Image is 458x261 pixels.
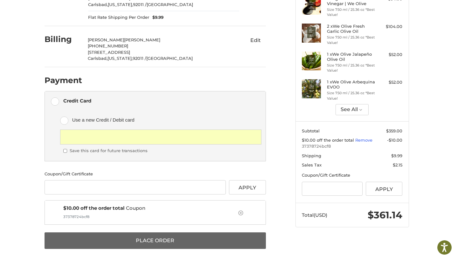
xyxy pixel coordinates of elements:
[327,63,376,73] li: Size 750 ml / 25.36 oz *Best Value!
[88,14,149,21] span: Flat Rate Shipping Per Order
[393,162,402,167] span: $2.15
[327,35,376,45] li: Size 750 ml / 25.36 oz *Best Value!
[336,104,369,115] button: See All
[45,34,82,44] h2: Billing
[377,24,402,30] div: $104.00
[45,75,82,85] h2: Payment
[45,171,266,177] div: Coupon/Gift Certificate
[302,153,321,158] span: Shipping
[63,215,89,219] span: 37378724bcf8
[63,95,91,106] div: Credit Card
[302,182,363,196] input: Gift Certificate or Coupon Code
[133,2,147,7] span: 92011 /
[63,205,236,212] span: Coupon
[355,138,372,143] a: Remove
[302,162,322,167] span: Sales Tax
[124,37,160,42] span: [PERSON_NAME]
[88,56,108,61] span: Carlsbad,
[45,232,266,249] button: Place Order
[327,24,376,34] h4: 2 x We Olive Fresh Garlic Olive Oil
[88,43,128,48] span: [PHONE_NUMBER]
[70,148,148,154] label: Save this card for future transactions
[377,79,402,86] div: $52.00
[147,2,193,7] span: [GEOGRAPHIC_DATA]
[246,35,266,46] button: Edit
[302,143,402,150] span: 37378724bcf8
[302,128,320,133] span: Subtotal
[366,182,403,196] button: Apply
[72,115,252,125] span: Use a new Credit / Debit card
[73,8,81,16] button: Open LiveChat chat widget
[133,56,146,61] span: 92011 /
[302,138,355,143] span: $10.00 off the order total
[88,2,108,7] span: Carlsbad,
[387,138,402,143] span: -$10.00
[146,56,193,61] span: [GEOGRAPHIC_DATA]
[391,153,402,158] span: $9.99
[88,37,124,42] span: [PERSON_NAME]
[302,212,327,218] span: Total (USD)
[327,7,376,18] li: Size 750 ml / 25.36 oz *Best Value!
[368,209,402,221] span: $361.14
[327,52,376,62] h4: 1 x We Olive Jalapeño Olive Oil
[386,128,402,133] span: $359.00
[108,56,133,61] span: [US_STATE],
[88,50,130,55] span: [STREET_ADDRESS]
[65,134,257,140] iframe: Secure card payment input frame
[327,90,376,101] li: Size 750 ml / 25.36 oz *Best Value!
[229,180,266,194] button: Apply
[63,205,125,211] span: $10.00 off the order total
[327,79,376,90] h4: 1 x We Olive Arbequina EVOO
[9,10,72,15] p: We're away right now. Please check back later!
[302,172,402,179] div: Coupon/Gift Certificate
[149,14,163,21] span: $9.99
[108,2,133,7] span: [US_STATE],
[45,180,226,194] input: Gift Certificate or Coupon Code
[377,52,402,58] div: $52.00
